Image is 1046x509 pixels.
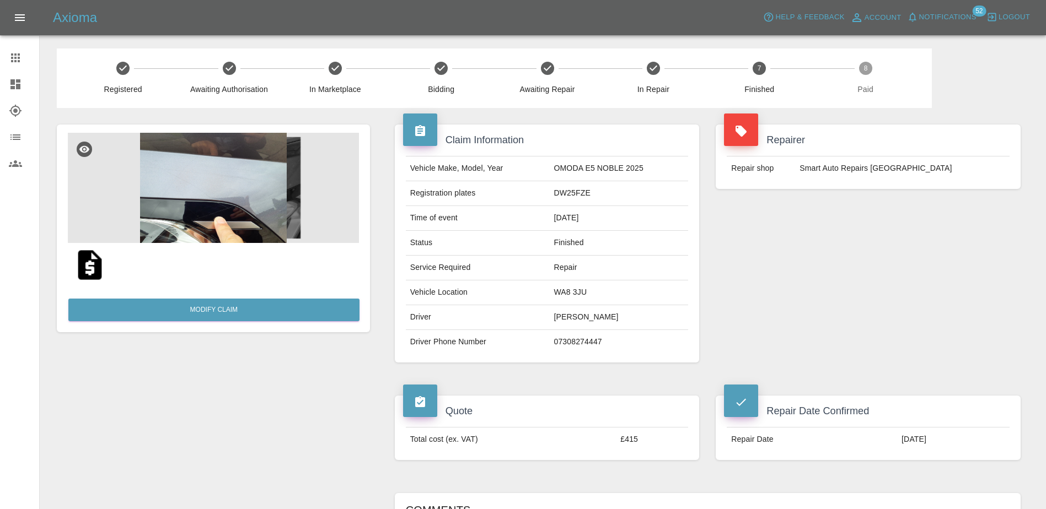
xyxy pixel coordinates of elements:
[498,84,596,95] span: Awaiting Repair
[68,133,359,243] img: f40d7a9e-9422-42c9-9987-94d062b1e493
[775,11,844,24] span: Help & Feedback
[549,280,688,305] td: WA8 3JU
[724,404,1012,419] h4: Repair Date Confirmed
[758,64,761,72] text: 7
[72,247,108,283] img: original/f17d68a9-449f-44a5-aceb-f888c872c48d
[549,206,688,231] td: [DATE]
[406,181,550,206] td: Registration plates
[74,84,171,95] span: Registered
[919,11,977,24] span: Notifications
[7,4,33,31] button: Open drawer
[760,9,847,26] button: Help & Feedback
[727,156,795,181] td: Repair shop
[549,330,688,354] td: 07308274447
[549,181,688,206] td: DW25FZE
[406,305,550,330] td: Driver
[999,11,1030,24] span: Logout
[904,9,979,26] button: Notifications
[549,256,688,280] td: Repair
[605,84,702,95] span: In Repair
[972,6,986,17] span: 52
[403,133,691,148] h4: Claim Information
[817,84,914,95] span: Paid
[406,280,550,305] td: Vehicle Location
[984,9,1033,26] button: Logout
[406,206,550,231] td: Time of event
[897,427,1010,452] td: [DATE]
[727,427,897,452] td: Repair Date
[406,330,550,354] td: Driver Phone Number
[406,256,550,280] td: Service Required
[393,84,490,95] span: Bidding
[68,299,360,321] a: Modify Claim
[795,156,1010,181] td: Smart Auto Repairs [GEOGRAPHIC_DATA]
[53,9,97,26] h5: Axioma
[180,84,277,95] span: Awaiting Authorisation
[406,427,616,452] td: Total cost (ex. VAT)
[616,427,688,452] td: £415
[406,156,550,181] td: Vehicle Make, Model, Year
[863,64,867,72] text: 8
[287,84,384,95] span: In Marketplace
[549,305,688,330] td: [PERSON_NAME]
[711,84,808,95] span: Finished
[549,231,688,256] td: Finished
[724,133,1012,148] h4: Repairer
[406,231,550,256] td: Status
[847,9,904,26] a: Account
[403,404,691,419] h4: Quote
[549,156,688,181] td: OMODA E5 NOBLE 2025
[865,12,902,24] span: Account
